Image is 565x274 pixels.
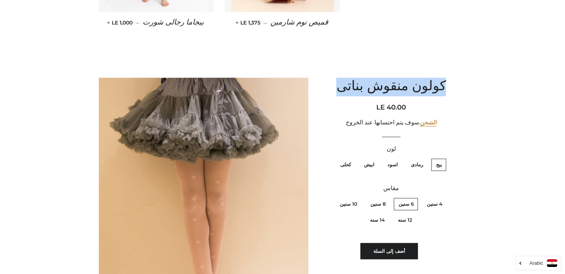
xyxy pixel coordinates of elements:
[237,19,260,26] span: LE 1,375
[366,198,390,210] label: 8 سنين
[422,198,447,210] label: 4 سنين
[394,198,418,210] label: 6 سنين
[359,159,379,171] label: ابيض
[376,103,406,111] span: LE 40.00
[529,261,543,265] i: Arabic
[406,159,427,171] label: رمادى
[360,243,418,259] button: أضف إلى السلة
[225,12,340,33] a: قميص نوم شارمين — LE 1,375
[520,259,557,267] a: Arabic
[108,19,133,26] span: LE 1,000
[263,19,267,26] span: —
[270,18,328,26] span: قميص نوم شارمين
[365,214,389,226] label: 14 سنه
[393,214,416,226] label: 12 سنه
[335,159,355,171] label: كحلى
[325,118,457,127] div: .سوف يتم احتسابها عند الخروج
[136,19,140,26] span: —
[325,184,457,193] label: مقاس
[325,144,457,154] label: لون
[99,12,214,33] a: بيجاما رجالى شورت — LE 1,000
[420,119,436,126] a: الشحن
[143,18,204,26] span: بيجاما رجالى شورت
[325,78,457,96] h1: كولون منقوش بناتى
[431,159,446,171] label: بيج
[335,198,361,210] label: 10 سنين
[383,159,402,171] label: اسود
[373,248,405,254] span: أضف إلى السلة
